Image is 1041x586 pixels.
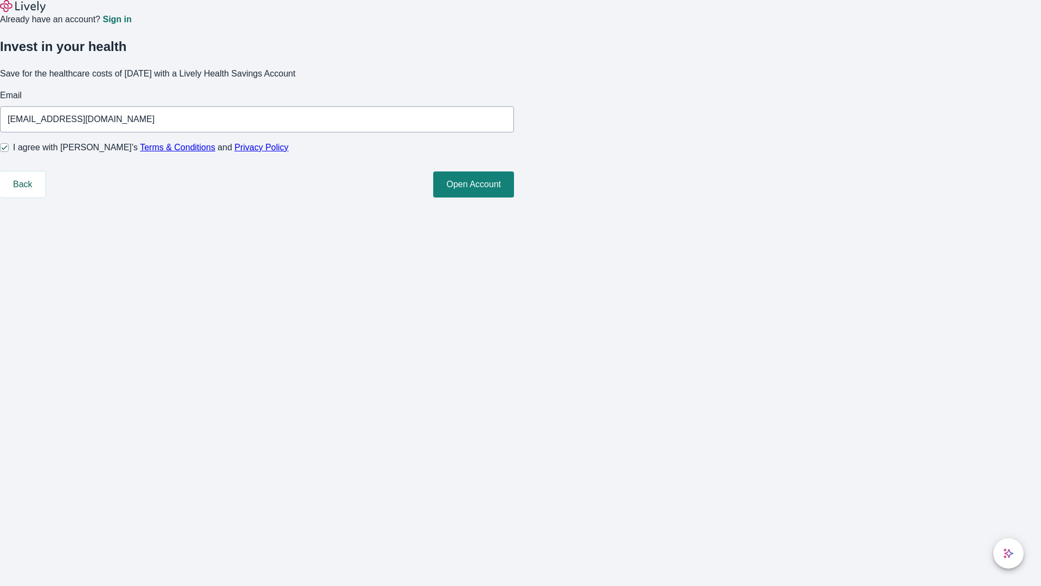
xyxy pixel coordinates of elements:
a: Sign in [102,15,131,24]
button: chat [993,538,1024,569]
button: Open Account [433,171,514,198]
svg: Lively AI Assistant [1003,548,1014,559]
a: Privacy Policy [235,143,289,152]
a: Terms & Conditions [140,143,215,152]
span: I agree with [PERSON_NAME]’s and [13,141,288,154]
